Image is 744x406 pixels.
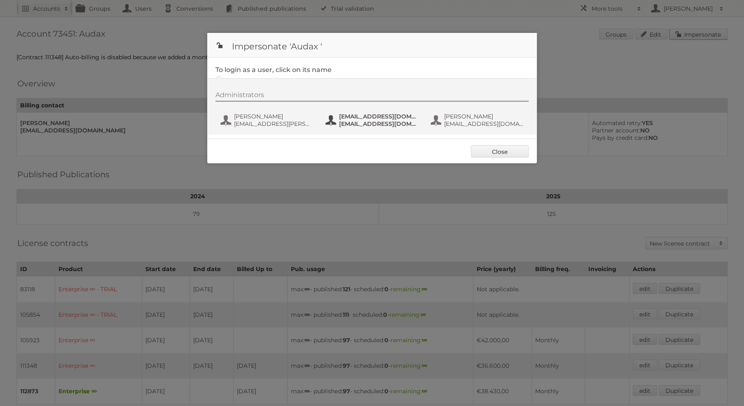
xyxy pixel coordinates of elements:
[234,120,314,128] span: [EMAIL_ADDRESS][PERSON_NAME][DOMAIN_NAME]
[234,113,314,120] span: [PERSON_NAME]
[444,113,524,120] span: [PERSON_NAME]
[215,66,332,74] legend: To login as a user, click on its name
[430,112,526,128] button: [PERSON_NAME] [EMAIL_ADDRESS][DOMAIN_NAME]
[444,120,524,128] span: [EMAIL_ADDRESS][DOMAIN_NAME]
[325,112,421,128] button: [EMAIL_ADDRESS][DOMAIN_NAME] [EMAIL_ADDRESS][DOMAIN_NAME]
[339,120,419,128] span: [EMAIL_ADDRESS][DOMAIN_NAME]
[215,91,529,102] div: Administrators
[471,145,529,158] a: Close
[339,113,419,120] span: [EMAIL_ADDRESS][DOMAIN_NAME]
[220,112,316,128] button: [PERSON_NAME] [EMAIL_ADDRESS][PERSON_NAME][DOMAIN_NAME]
[207,33,537,58] h1: Impersonate 'Audax '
